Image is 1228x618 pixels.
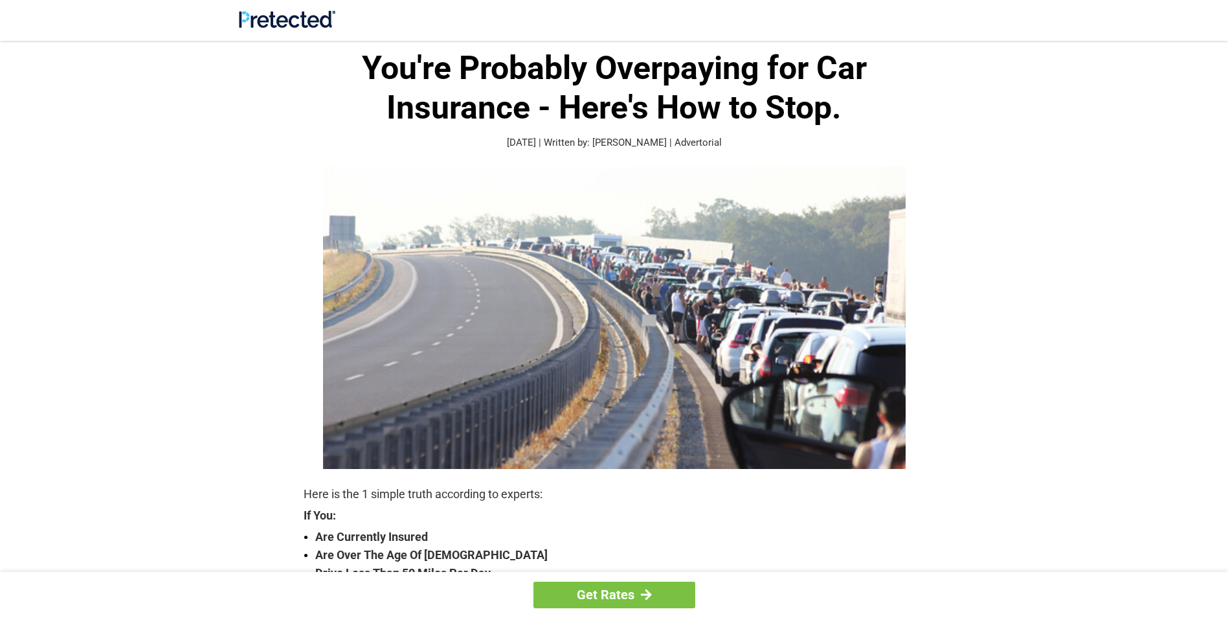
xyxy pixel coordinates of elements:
p: Here is the 1 simple truth according to experts: [304,485,925,503]
strong: Are Over The Age Of [DEMOGRAPHIC_DATA] [315,546,925,564]
p: [DATE] | Written by: [PERSON_NAME] | Advertorial [304,135,925,150]
h1: You're Probably Overpaying for Car Insurance - Here's How to Stop. [304,49,925,128]
strong: Drive Less Than 50 Miles Per Day [315,564,925,582]
strong: Are Currently Insured [315,528,925,546]
a: Get Rates [533,582,695,608]
a: Site Logo [239,18,335,30]
img: Site Logo [239,10,335,28]
strong: If You: [304,510,925,521]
